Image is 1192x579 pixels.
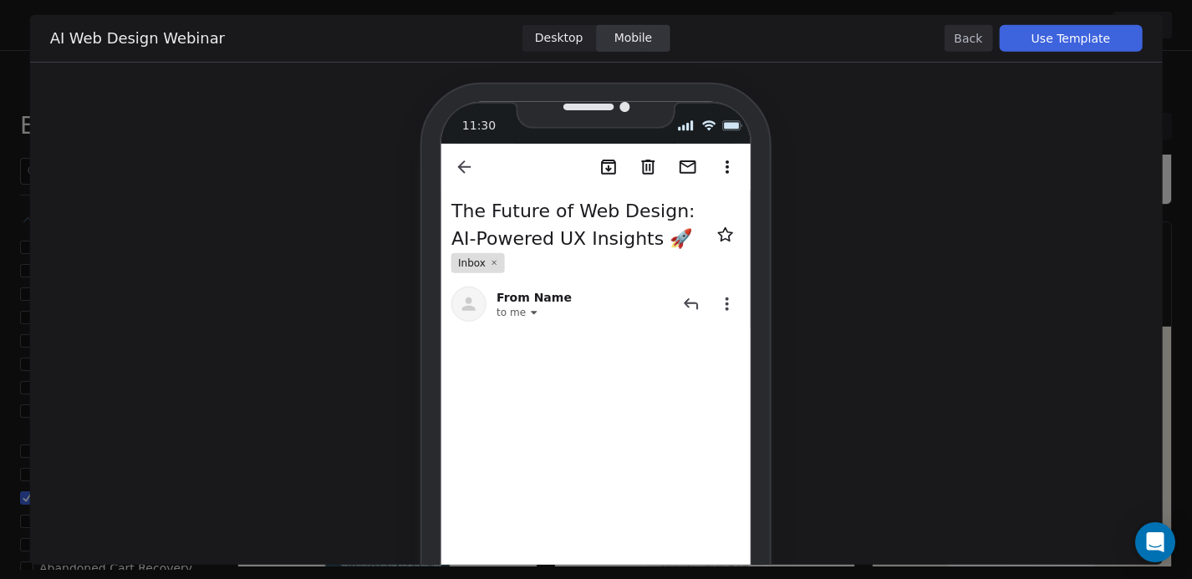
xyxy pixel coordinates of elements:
button: Back [944,24,992,51]
div: Open Intercom Messenger [1135,522,1175,562]
span: Inbox [458,256,486,269]
button: Use Template [999,24,1142,51]
span: AI Web Design Webinar [50,28,225,46]
span: From Name [497,288,572,305]
span: Desktop [535,29,583,47]
span: The Future of Web Design: AI-Powered UX Insights 🚀 [451,200,695,248]
span: 11:30 [462,117,496,135]
span: to me [497,305,526,318]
